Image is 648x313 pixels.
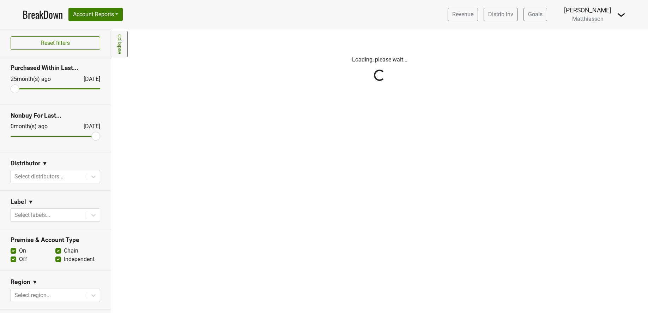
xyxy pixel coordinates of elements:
[184,55,575,64] p: Loading, please wait...
[68,8,123,21] button: Account Reports
[523,8,547,21] a: Goals
[572,16,604,22] span: Matthiasson
[23,7,63,22] a: BreakDown
[484,8,518,21] a: Distrib Inv
[111,31,128,57] a: Collapse
[564,6,611,15] div: [PERSON_NAME]
[617,11,625,19] img: Dropdown Menu
[448,8,478,21] a: Revenue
